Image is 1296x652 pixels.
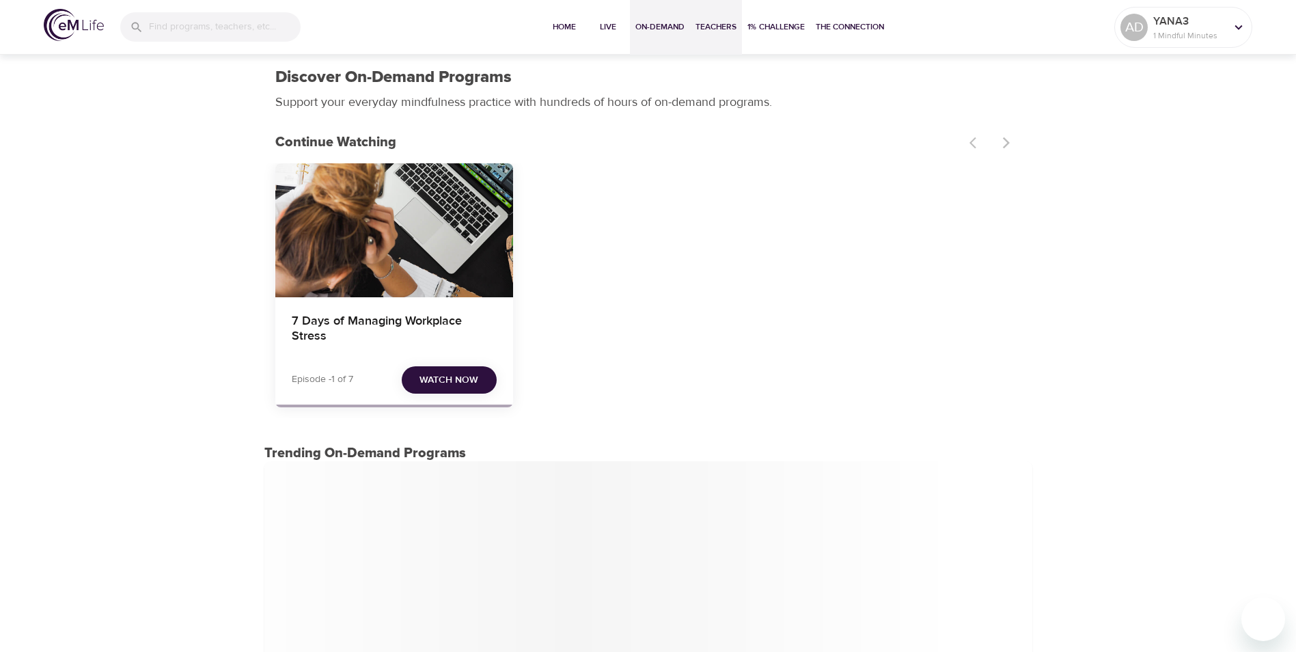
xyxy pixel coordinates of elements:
[816,20,884,34] span: The Connection
[1153,29,1226,42] p: 1 Mindful Minutes
[402,366,497,394] button: Watch Now
[275,163,513,297] button: 7 Days of Managing Workplace Stress
[1153,13,1226,29] p: YANA3
[149,12,301,42] input: Find programs, teachers, etc...
[747,20,805,34] span: 1% Challenge
[292,314,497,347] h4: 7 Days of Managing Workplace Stress
[1241,597,1285,641] iframe: Button to launch messaging window
[275,68,512,87] h1: Discover On-Demand Programs
[419,372,478,389] span: Watch Now
[44,9,104,41] img: logo
[695,20,736,34] span: Teachers
[592,20,624,34] span: Live
[548,20,581,34] span: Home
[264,446,1032,461] h3: Trending On-Demand Programs
[275,135,961,150] h3: Continue Watching
[635,20,685,34] span: On-Demand
[1120,14,1148,41] div: AD
[292,372,353,387] p: Episode -1 of 7
[275,93,788,111] p: Support your everyday mindfulness practice with hundreds of hours of on-demand programs.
